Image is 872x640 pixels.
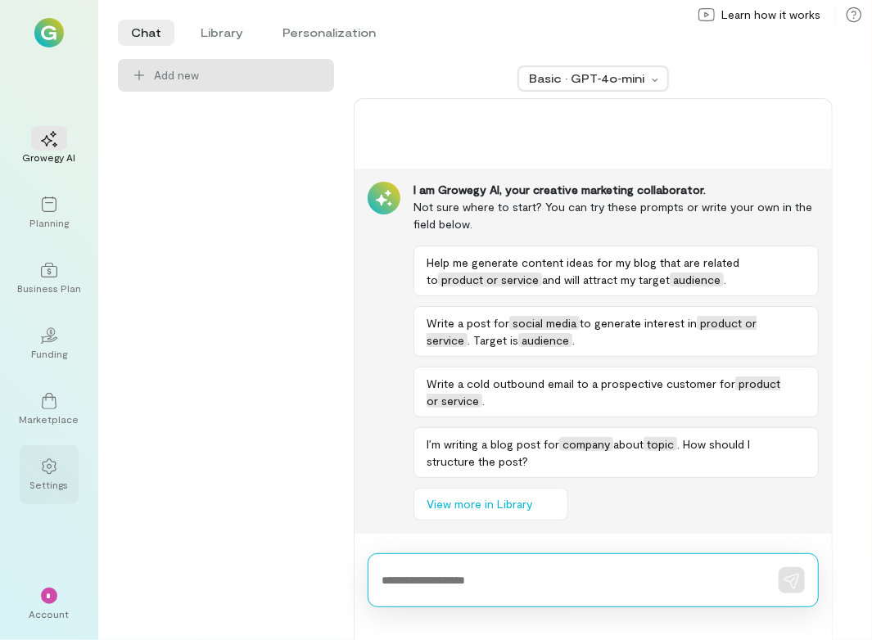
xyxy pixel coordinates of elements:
span: product or service [438,273,542,286]
button: I’m writing a blog post forcompanyabouttopic. How should I structure the post? [413,427,819,478]
span: to generate interest in [580,316,697,330]
span: Help me generate content ideas for my blog that are related to [427,255,739,286]
span: Write a cold outbound email to a prospective customer for [427,376,735,390]
button: Write a cold outbound email to a prospective customer forproduct or service. [413,367,819,417]
span: Write a post for [427,316,509,330]
span: Learn how it works [721,7,820,23]
span: and will attract my target [542,273,670,286]
span: social media [509,316,580,330]
div: Account [29,607,70,620]
span: Add new [154,67,321,83]
a: Marketplace [20,380,79,439]
span: topic [644,437,677,451]
div: Marketplace [20,412,79,426]
button: Write a post forsocial mediato generate interest inproduct or service. Target isaudience. [413,306,819,357]
span: audience [670,273,724,286]
span: company [559,437,613,451]
li: Chat [118,20,174,46]
span: . [572,333,575,347]
button: Help me generate content ideas for my blog that are related toproduct or serviceand will attract ... [413,246,819,296]
a: Settings [20,445,79,504]
li: Library [188,20,256,46]
span: I’m writing a blog post for [427,437,559,451]
div: Growegy AI [23,151,76,164]
a: Funding [20,314,79,373]
div: Funding [31,347,67,360]
div: Business Plan [17,282,81,295]
span: View more in Library [427,496,532,512]
a: Business Plan [20,249,79,308]
span: . [482,394,485,408]
a: Planning [20,183,79,242]
div: Planning [29,216,69,229]
div: Not sure where to start? You can try these prompts or write your own in the field below. [413,198,819,232]
a: Growegy AI [20,118,79,177]
span: about [613,437,644,451]
span: . [724,273,726,286]
span: audience [518,333,572,347]
span: . Target is [468,333,518,347]
div: Settings [30,478,69,491]
button: View more in Library [413,488,568,521]
div: Basic · GPT‑4o‑mini [529,70,647,87]
div: *Account [20,575,79,633]
div: I am Growegy AI, your creative marketing collaborator. [413,182,819,198]
li: Personalization [269,20,389,46]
